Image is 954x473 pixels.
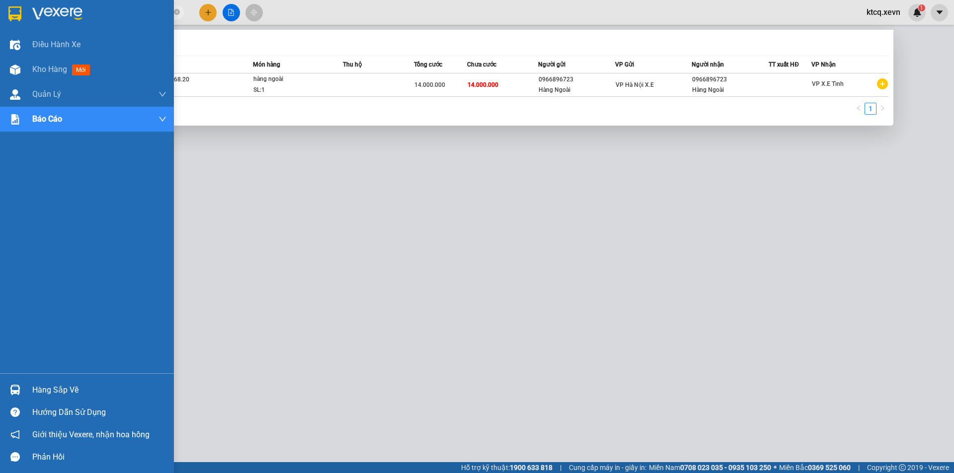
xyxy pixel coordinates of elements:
[615,61,634,68] span: VP Gửi
[10,385,20,395] img: warehouse-icon
[32,450,166,465] div: Phản hồi
[812,80,844,87] span: VP X.E Tỉnh
[10,407,20,417] span: question-circle
[174,8,180,17] span: close-circle
[877,78,888,89] span: plus-circle
[692,85,768,95] div: Hàng Ngoài
[253,85,328,96] div: SL: 1
[692,74,768,85] div: 0966896723
[856,105,862,111] span: left
[414,81,445,88] span: 14.000.000
[253,61,280,68] span: Món hàng
[72,65,90,75] span: mới
[10,430,20,439] span: notification
[32,383,166,398] div: Hàng sắp về
[467,61,496,68] span: Chưa cước
[32,88,61,100] span: Quản Lý
[253,74,328,85] div: hàng ngoài
[853,103,865,115] li: Previous Page
[865,103,876,114] a: 1
[32,428,150,441] span: Giới thiệu Vexere, nhận hoa hồng
[10,89,20,100] img: warehouse-icon
[539,74,615,85] div: 0966896723
[8,6,21,21] img: logo-vxr
[538,61,565,68] span: Người gửi
[811,61,836,68] span: VP Nhận
[174,9,180,15] span: close-circle
[876,103,888,115] li: Next Page
[10,452,20,462] span: message
[879,105,885,111] span: right
[865,103,876,115] li: 1
[159,115,166,123] span: down
[10,114,20,125] img: solution-icon
[32,405,166,420] div: Hướng dẫn sử dụng
[32,38,80,51] span: Điều hành xe
[159,90,166,98] span: down
[414,61,442,68] span: Tổng cước
[468,81,498,88] span: 14.000.000
[616,81,654,88] span: VP Hà Nội X.E
[853,103,865,115] button: left
[769,61,799,68] span: TT xuất HĐ
[343,61,362,68] span: Thu hộ
[10,65,20,75] img: warehouse-icon
[692,61,724,68] span: Người nhận
[32,113,62,125] span: Báo cáo
[539,85,615,95] div: Hàng Ngoài
[32,65,67,74] span: Kho hàng
[876,103,888,115] button: right
[10,40,20,50] img: warehouse-icon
